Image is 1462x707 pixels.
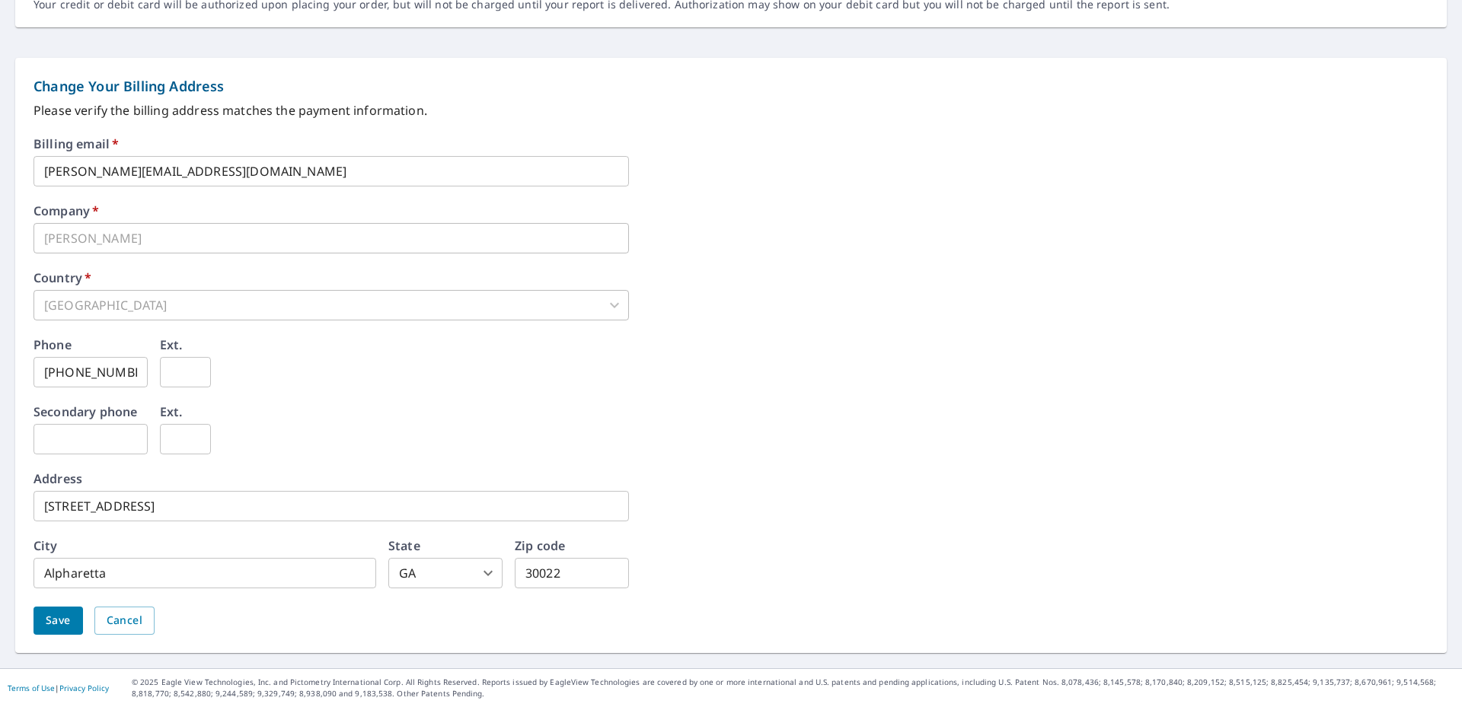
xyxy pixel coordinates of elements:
[388,558,503,588] div: GA
[34,540,58,552] label: City
[46,611,71,630] span: Save
[34,339,72,351] label: Phone
[34,406,137,418] label: Secondary phone
[515,540,565,552] label: Zip code
[160,339,183,351] label: Ext.
[132,677,1454,699] p: © 2025 Eagle View Technologies, Inc. and Pictometry International Corp. All Rights Reserved. Repo...
[34,607,83,635] button: Save
[34,101,1428,119] p: Please verify the billing address matches the payment information.
[34,138,119,150] label: Billing email
[8,683,55,693] a: Terms of Use
[34,473,82,485] label: Address
[94,607,155,635] button: Cancel
[34,272,91,284] label: Country
[34,76,1428,97] p: Change Your Billing Address
[34,205,99,217] label: Company
[8,683,109,693] p: |
[34,290,629,320] div: [GEOGRAPHIC_DATA]
[107,611,142,630] span: Cancel
[160,406,183,418] label: Ext.
[388,540,420,552] label: State
[59,683,109,693] a: Privacy Policy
